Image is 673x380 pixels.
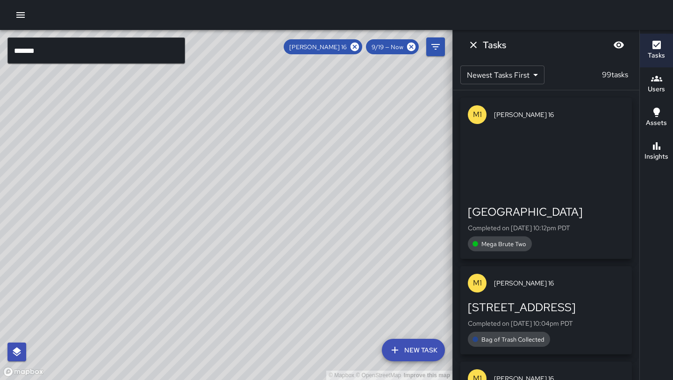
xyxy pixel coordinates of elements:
[476,336,550,343] span: Bag of Trash Collected
[609,36,628,54] button: Blur
[460,66,544,84] div: Newest Tasks First
[483,37,506,52] h6: Tasks
[644,152,668,162] h6: Insights
[640,135,673,168] button: Insights
[640,34,673,67] button: Tasks
[366,43,409,51] span: 9/19 — Now
[648,84,665,95] h6: Users
[366,39,419,54] div: 9/19 — Now
[284,39,362,54] div: [PERSON_NAME] 16
[468,300,624,315] div: [STREET_ADDRESS]
[640,101,673,135] button: Assets
[426,37,445,56] button: Filters
[494,110,624,119] span: [PERSON_NAME] 16
[646,118,667,128] h6: Assets
[464,36,483,54] button: Dismiss
[473,278,482,289] p: M1
[640,67,673,101] button: Users
[473,109,482,120] p: M1
[476,240,532,248] span: Mega Brute Two
[648,51,665,61] h6: Tasks
[598,69,632,80] p: 99 tasks
[494,278,624,288] span: [PERSON_NAME] 16
[460,98,632,259] button: M1[PERSON_NAME] 16[GEOGRAPHIC_DATA]Completed on [DATE] 10:12pm PDTMega Brute Two
[460,266,632,354] button: M1[PERSON_NAME] 16[STREET_ADDRESS]Completed on [DATE] 10:04pm PDTBag of Trash Collected
[468,319,624,328] p: Completed on [DATE] 10:04pm PDT
[468,205,624,219] div: [GEOGRAPHIC_DATA]
[382,339,445,361] button: New Task
[284,43,352,51] span: [PERSON_NAME] 16
[468,223,624,233] p: Completed on [DATE] 10:12pm PDT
